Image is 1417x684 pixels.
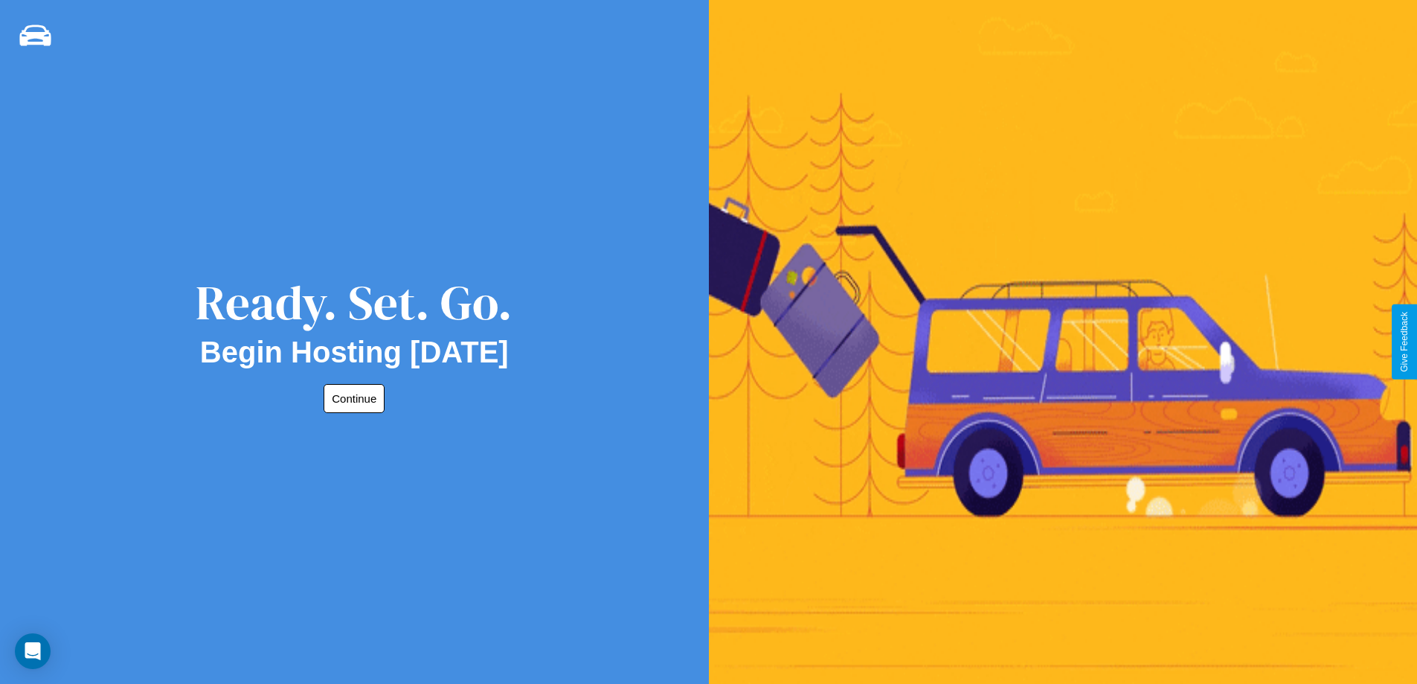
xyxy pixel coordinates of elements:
div: Give Feedback [1399,312,1410,372]
div: Open Intercom Messenger [15,633,51,669]
button: Continue [324,384,385,413]
div: Ready. Set. Go. [196,269,513,336]
h2: Begin Hosting [DATE] [200,336,509,369]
